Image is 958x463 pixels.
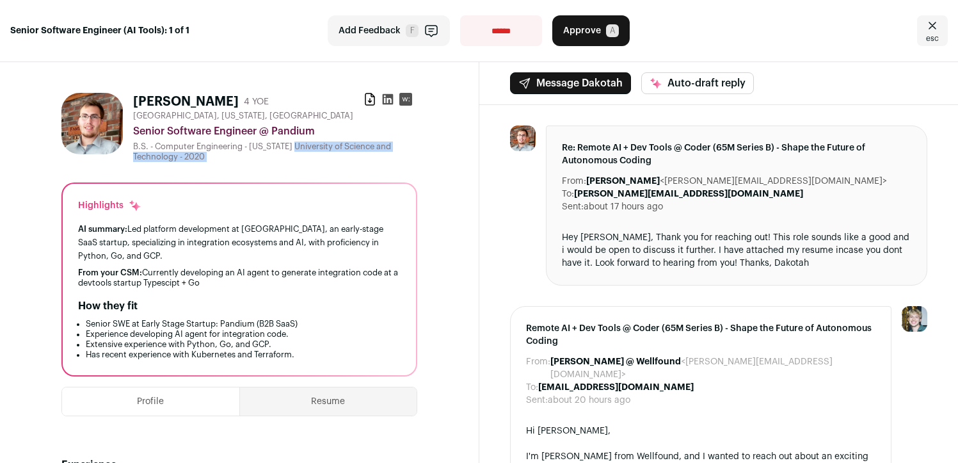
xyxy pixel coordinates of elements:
[606,24,619,37] span: A
[550,355,876,381] dd: <[PERSON_NAME][EMAIL_ADDRESS][DOMAIN_NAME]>
[133,93,239,111] h1: [PERSON_NAME]
[526,425,876,437] div: Hi [PERSON_NAME],
[86,339,401,350] li: Extensive experience with Python, Go, and GCP.
[562,175,586,188] dt: From:
[641,72,754,94] button: Auto-draft reply
[552,15,630,46] button: Approve A
[10,24,189,37] strong: Senior Software Engineer (AI Tools): 1 of 1
[510,72,631,94] button: Message Dakotah
[538,383,694,392] b: [EMAIL_ADDRESS][DOMAIN_NAME]
[917,15,948,46] a: Close
[550,357,681,366] b: [PERSON_NAME] @ Wellfound
[548,394,630,407] dd: about 20 hours ago
[78,199,141,212] div: Highlights
[244,95,269,108] div: 4 YOE
[902,306,927,332] img: 6494470-medium_jpg
[78,225,127,233] span: AI summary:
[562,142,912,167] span: Re: Remote AI + Dev Tools @ Coder (65M Series B) - Shape the Future of Autonomous Coding
[86,319,401,329] li: Senior SWE at Early Stage Startup: Pandium (B2B SaaS)
[78,298,138,314] h2: How they fit
[562,188,574,200] dt: To:
[78,268,142,277] span: From your CSM:
[926,33,939,44] span: esc
[240,387,417,416] button: Resume
[563,24,601,37] span: Approve
[339,24,401,37] span: Add Feedback
[526,355,550,381] dt: From:
[510,126,536,151] img: f71e06fd659a38100e36948e4eec1c5c5a8286f5d173efd26a0921f285d4f1dd.jpg
[586,177,660,186] b: [PERSON_NAME]
[78,268,401,288] div: Currently developing an AI agent to generate integration code at a devtools startup Typescipt + Go
[133,142,417,162] div: B.S. - Computer Engineering - [US_STATE] University of Science and Technology - 2020
[133,111,353,121] span: [GEOGRAPHIC_DATA], [US_STATE], [GEOGRAPHIC_DATA]
[86,350,401,360] li: Has recent experience with Kubernetes and Terraform.
[86,329,401,339] li: Experience developing AI agent for integration code.
[133,124,417,139] div: Senior Software Engineer @ Pandium
[62,387,239,416] button: Profile
[584,200,663,213] dd: about 17 hours ago
[574,190,803,199] b: [PERSON_NAME][EMAIL_ADDRESS][DOMAIN_NAME]
[328,15,450,46] button: Add Feedback F
[526,322,876,348] span: Remote AI + Dev Tools @ Coder (65M Series B) - Shape the Future of Autonomous Coding
[562,200,584,213] dt: Sent:
[562,231,912,270] div: Hey [PERSON_NAME], Thank you for reaching out! This role sounds like a good and i would be open t...
[526,394,548,407] dt: Sent:
[526,381,538,394] dt: To:
[406,24,419,37] span: F
[61,93,123,154] img: f71e06fd659a38100e36948e4eec1c5c5a8286f5d173efd26a0921f285d4f1dd.jpg
[78,222,401,263] div: Led platform development at [GEOGRAPHIC_DATA], an early-stage SaaS startup, specializing in integ...
[586,175,887,188] dd: <[PERSON_NAME][EMAIL_ADDRESS][DOMAIN_NAME]>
